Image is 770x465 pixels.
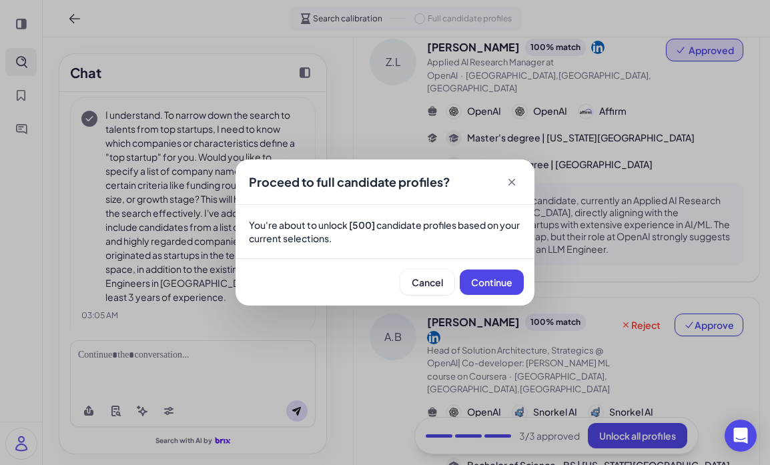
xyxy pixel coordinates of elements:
button: Cancel [400,270,454,295]
span: Cancel [412,276,443,288]
div: Open Intercom Messenger [725,420,757,452]
span: Proceed to full candidate profiles? [249,174,450,189]
span: Continue [471,276,512,288]
button: Continue [460,270,524,295]
strong: [500] [349,219,375,231]
p: You're about to unlock candidate profiles based on your current selections. [249,218,521,245]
